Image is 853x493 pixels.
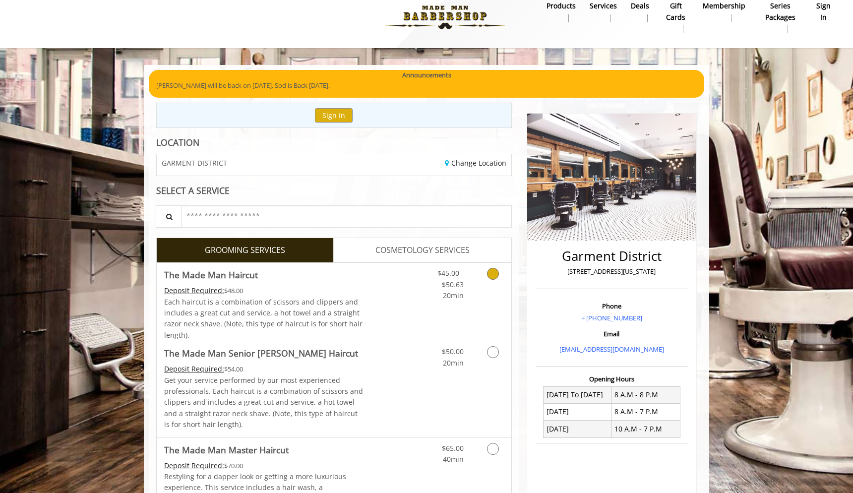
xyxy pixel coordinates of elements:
[538,249,685,263] h2: Garment District
[581,313,642,322] a: + [PHONE_NUMBER]
[402,70,451,80] b: Announcements
[164,285,364,296] div: $48.00
[815,0,832,23] b: sign in
[442,347,464,356] span: $50.00
[315,108,353,123] button: Sign In
[442,443,464,453] span: $65.00
[164,375,364,431] p: Get your service performed by our most experienced professionals. Each haircut is a combination o...
[703,0,745,11] b: Membership
[164,268,258,282] b: The Made Man Haircut
[205,244,285,257] span: GROOMING SERVICES
[631,0,649,11] b: Deals
[590,0,617,11] b: Services
[443,291,464,300] span: 20min
[538,303,685,309] h3: Phone
[156,80,697,91] p: [PERSON_NAME] will be back on [DATE]. Sod is Back [DATE].
[559,345,664,354] a: [EMAIL_ADDRESS][DOMAIN_NAME]
[162,159,227,167] span: GARMENT DISTRICT
[445,158,506,168] a: Change Location
[547,0,576,11] b: products
[164,286,224,295] span: This service needs some Advance to be paid before we block your appointment
[156,186,512,195] div: SELECT A SERVICE
[544,386,612,403] td: [DATE] To [DATE]
[156,136,199,148] b: LOCATION
[611,403,680,420] td: 8 A.M - 7 P.M
[164,364,364,374] div: $54.00
[544,403,612,420] td: [DATE]
[375,244,470,257] span: COSMETOLOGY SERVICES
[611,386,680,403] td: 8 A.M - 8 P.M
[611,421,680,437] td: 10 A.M - 7 P.M
[663,0,689,23] b: gift cards
[759,0,801,23] b: Series packages
[164,364,224,373] span: This service needs some Advance to be paid before we block your appointment
[164,461,224,470] span: This service needs some Advance to be paid before we block your appointment
[536,375,688,382] h3: Opening Hours
[538,266,685,277] p: [STREET_ADDRESS][US_STATE]
[538,330,685,337] h3: Email
[443,454,464,464] span: 40min
[164,297,363,340] span: Each haircut is a combination of scissors and clippers and includes a great cut and service, a ho...
[164,346,358,360] b: The Made Man Senior [PERSON_NAME] Haircut
[164,443,289,457] b: The Made Man Master Haircut
[156,205,182,228] button: Service Search
[164,460,364,471] div: $70.00
[437,268,464,289] span: $45.00 - $50.63
[443,358,464,368] span: 20min
[544,421,612,437] td: [DATE]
